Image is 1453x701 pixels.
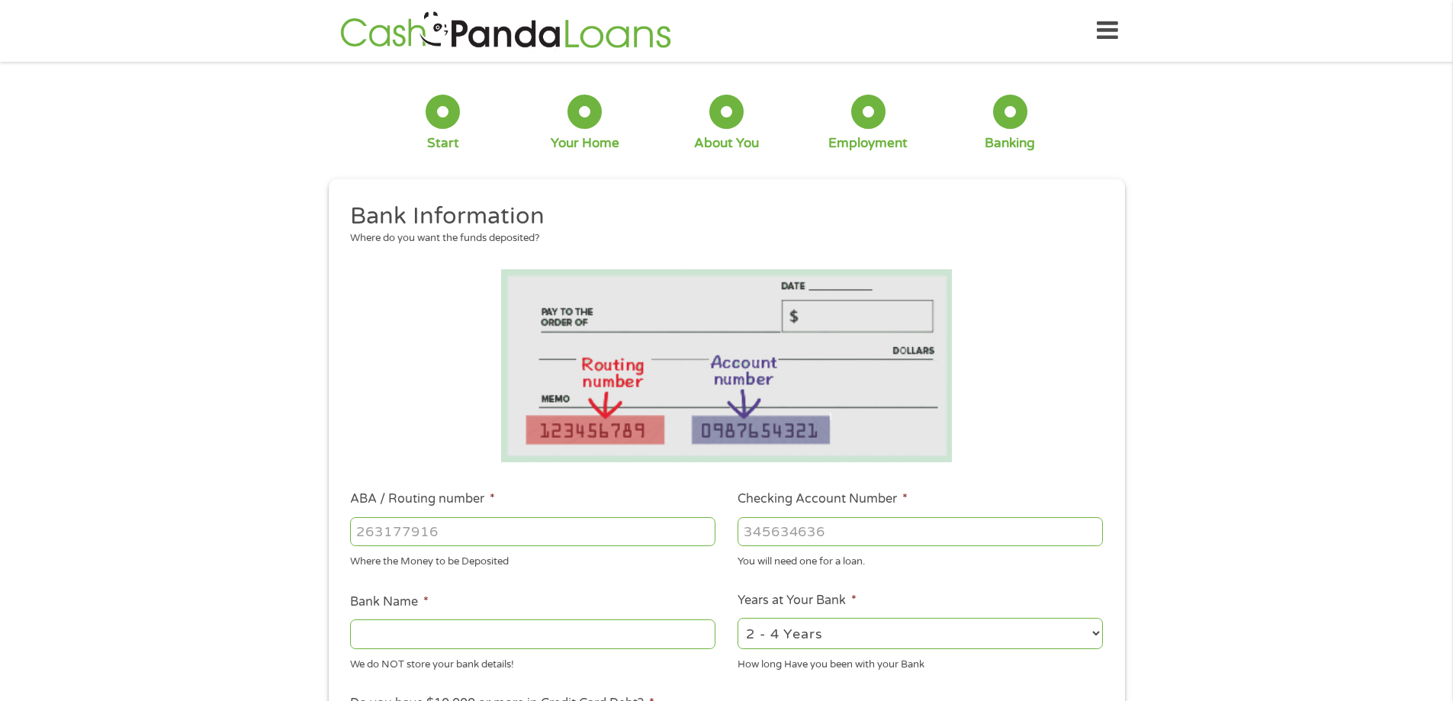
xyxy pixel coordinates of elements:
[350,231,1091,246] div: Where do you want the funds deposited?
[738,593,857,609] label: Years at Your Bank
[336,9,676,53] img: GetLoanNow Logo
[738,651,1103,672] div: How long Have you been with your Bank
[694,135,759,152] div: About You
[551,135,619,152] div: Your Home
[350,549,715,570] div: Where the Money to be Deposited
[738,549,1103,570] div: You will need one for a loan.
[350,201,1091,232] h2: Bank Information
[828,135,908,152] div: Employment
[350,594,429,610] label: Bank Name
[738,491,908,507] label: Checking Account Number
[427,135,459,152] div: Start
[985,135,1035,152] div: Banking
[350,491,495,507] label: ABA / Routing number
[501,269,953,462] img: Routing number location
[350,651,715,672] div: We do NOT store your bank details!
[738,517,1103,546] input: 345634636
[350,517,715,546] input: 263177916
